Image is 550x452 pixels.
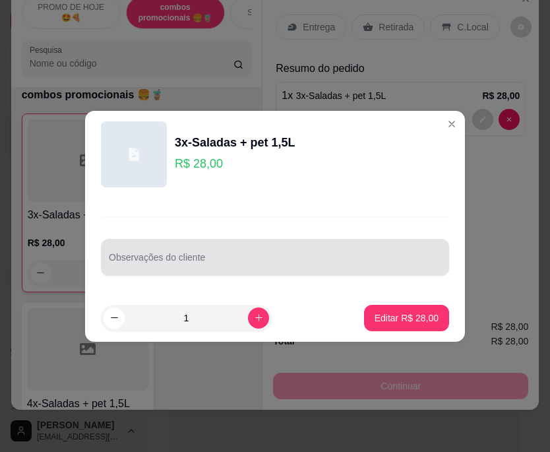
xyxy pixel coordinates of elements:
button: Close [441,113,462,135]
button: increase-product-quantity [248,307,269,329]
div: 3x-Saladas + pet 1,5L [175,133,295,152]
input: Observações do cliente [109,256,441,269]
button: decrease-product-quantity [104,307,125,329]
p: R$ 28,00 [175,154,295,173]
button: Editar R$ 28,00 [364,305,449,331]
p: Editar R$ 28,00 [375,311,439,325]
